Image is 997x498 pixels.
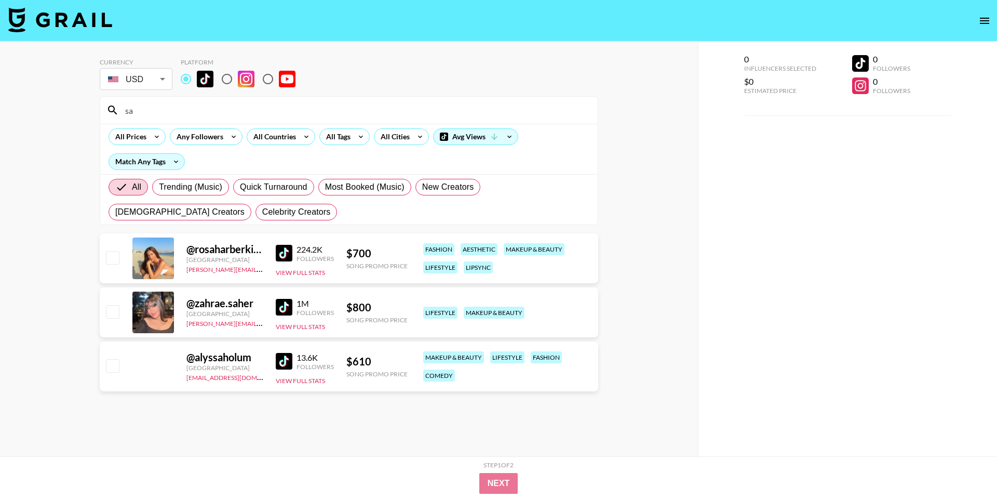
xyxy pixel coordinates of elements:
[159,181,222,193] span: Trending (Music)
[974,10,995,31] button: open drawer
[374,129,412,145] div: All Cities
[346,247,408,260] div: $ 700
[873,54,910,64] div: 0
[873,64,910,72] div: Followers
[945,446,985,486] iframe: Drift Widget Chat Controller
[346,262,408,270] div: Song Promo Price
[346,316,408,324] div: Song Promo Price
[423,307,457,319] div: lifestyle
[297,363,334,371] div: Followers
[423,243,454,255] div: fashion
[423,261,457,273] div: lifestyle
[186,243,263,256] div: @ rosaharberking
[744,87,816,95] div: Estimated Price
[197,71,213,87] img: TikTok
[181,58,304,66] div: Platform
[262,206,331,218] span: Celebrity Creators
[109,154,184,169] div: Match Any Tags
[115,206,245,218] span: [DEMOGRAPHIC_DATA] Creators
[461,243,497,255] div: aesthetic
[504,243,564,255] div: makeup & beauty
[276,299,292,316] img: TikTok
[109,129,149,145] div: All Prices
[479,473,518,494] button: Next
[100,58,172,66] div: Currency
[276,269,325,277] button: View Full Stats
[346,301,408,314] div: $ 800
[297,244,334,255] div: 224.2K
[279,71,295,87] img: YouTube
[744,54,816,64] div: 0
[238,71,254,87] img: Instagram
[873,76,910,87] div: 0
[346,370,408,378] div: Song Promo Price
[276,353,292,370] img: TikTok
[423,370,455,382] div: comedy
[247,129,298,145] div: All Countries
[186,318,340,327] a: [PERSON_NAME][EMAIL_ADDRESS][DOMAIN_NAME]
[483,461,514,469] div: Step 1 of 2
[102,70,170,88] div: USD
[186,256,263,264] div: [GEOGRAPHIC_DATA]
[744,76,816,87] div: $0
[186,310,263,318] div: [GEOGRAPHIC_DATA]
[297,298,334,309] div: 1M
[186,364,263,372] div: [GEOGRAPHIC_DATA]
[422,181,474,193] span: New Creators
[119,102,591,119] input: Search by User Name
[276,377,325,385] button: View Full Stats
[434,129,518,145] div: Avg Views
[186,351,263,364] div: @ alyssaholum
[297,352,334,363] div: 13.6K
[186,372,291,382] a: [EMAIL_ADDRESS][DOMAIN_NAME]
[186,264,340,273] a: [PERSON_NAME][EMAIL_ADDRESS][DOMAIN_NAME]
[132,181,141,193] span: All
[873,87,910,95] div: Followers
[8,7,112,32] img: Grail Talent
[240,181,307,193] span: Quick Turnaround
[744,64,816,72] div: Influencers Selected
[186,297,263,310] div: @ zahrae.saher
[464,307,524,319] div: makeup & beauty
[170,129,225,145] div: Any Followers
[320,129,353,145] div: All Tags
[464,261,493,273] div: lipsync
[325,181,405,193] span: Most Booked (Music)
[297,309,334,317] div: Followers
[346,355,408,368] div: $ 610
[297,255,334,263] div: Followers
[490,351,524,363] div: lifestyle
[531,351,562,363] div: fashion
[423,351,484,363] div: makeup & beauty
[276,245,292,261] img: TikTok
[276,323,325,331] button: View Full Stats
